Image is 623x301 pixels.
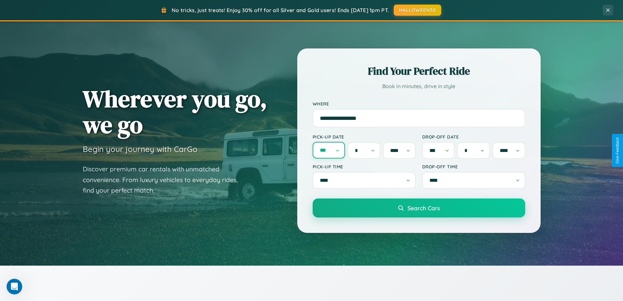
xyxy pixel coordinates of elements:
label: Pick-up Time [313,164,416,169]
h1: Wherever you go, we go [83,86,267,138]
button: Search Cars [313,198,525,217]
p: Discover premium car rentals with unmatched convenience. From luxury vehicles to everyday rides, ... [83,164,246,196]
h3: Begin your journey with CarGo [83,144,198,154]
p: Book in minutes, drive in style [313,82,525,91]
label: Pick-up Date [313,134,416,140]
h2: Find Your Perfect Ride [313,64,525,78]
div: Give Feedback [615,137,620,164]
span: Search Cars [407,204,440,212]
label: Drop-off Date [422,134,525,140]
iframe: Intercom live chat [7,279,22,294]
label: Where [313,101,525,106]
label: Drop-off Time [422,164,525,169]
button: HALLOWEEN30 [394,5,441,16]
span: No tricks, just treats! Enjoy 30% off for all Silver and Gold users! Ends [DATE] 1pm PT. [172,7,389,13]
